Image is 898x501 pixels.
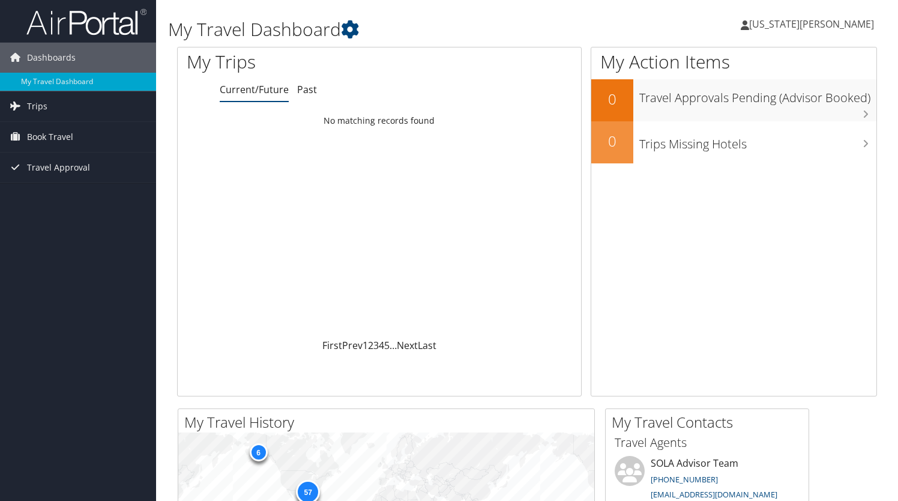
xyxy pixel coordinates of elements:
[373,339,379,352] a: 3
[342,339,363,352] a: Prev
[639,130,876,153] h3: Trips Missing Hotels
[26,8,146,36] img: airportal-logo.png
[591,79,876,121] a: 0Travel Approvals Pending (Advisor Booked)
[651,489,777,500] a: [EMAIL_ADDRESS][DOMAIN_NAME]
[749,17,874,31] span: [US_STATE][PERSON_NAME]
[591,121,876,163] a: 0Trips Missing Hotels
[591,89,633,109] h2: 0
[168,17,646,42] h1: My Travel Dashboard
[178,110,581,132] td: No matching records found
[379,339,384,352] a: 4
[612,412,809,433] h2: My Travel Contacts
[27,43,76,73] span: Dashboards
[639,83,876,106] h3: Travel Approvals Pending (Advisor Booked)
[397,339,418,352] a: Next
[249,443,267,461] div: 6
[591,131,633,151] h2: 0
[741,6,886,42] a: [US_STATE][PERSON_NAME]
[615,434,800,451] h3: Travel Agents
[651,474,718,485] a: [PHONE_NUMBER]
[220,83,289,96] a: Current/Future
[384,339,390,352] a: 5
[363,339,368,352] a: 1
[368,339,373,352] a: 2
[184,412,594,433] h2: My Travel History
[390,339,397,352] span: …
[27,153,90,183] span: Travel Approval
[27,122,73,152] span: Book Travel
[591,49,876,74] h1: My Action Items
[27,91,47,121] span: Trips
[187,49,404,74] h1: My Trips
[297,83,317,96] a: Past
[418,339,436,352] a: Last
[322,339,342,352] a: First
